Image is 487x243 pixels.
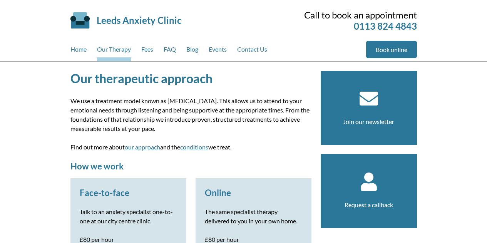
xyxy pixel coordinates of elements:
a: conditions [180,143,208,151]
a: Blog [186,41,198,61]
h2: How we work [70,161,311,171]
h3: Online [205,188,302,198]
p: Talk to an anxiety specialist one-to-one at our city centre clinic. [80,207,177,226]
a: Events [209,41,227,61]
a: 0113 824 4843 [354,20,417,32]
a: Our Therapy [97,41,131,61]
h3: Face-to-face [80,188,177,198]
a: Book online [366,41,417,58]
a: our approach [125,143,160,151]
h1: Our therapeutic approach [70,71,311,86]
a: Leeds Anxiety Clinic [97,15,181,26]
p: The same specialist therapy delivered to you in your own home. [205,207,302,226]
a: Request a callback [345,201,393,208]
a: Join our newsletter [343,118,394,125]
a: Contact Us [237,41,267,61]
p: Find out more about and the we treat. [70,142,311,152]
a: Home [70,41,87,61]
a: FAQ [164,41,176,61]
p: We use a treatment model known as [MEDICAL_DATA]. This allows us to attend to your emotional need... [70,96,311,133]
a: Fees [141,41,153,61]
